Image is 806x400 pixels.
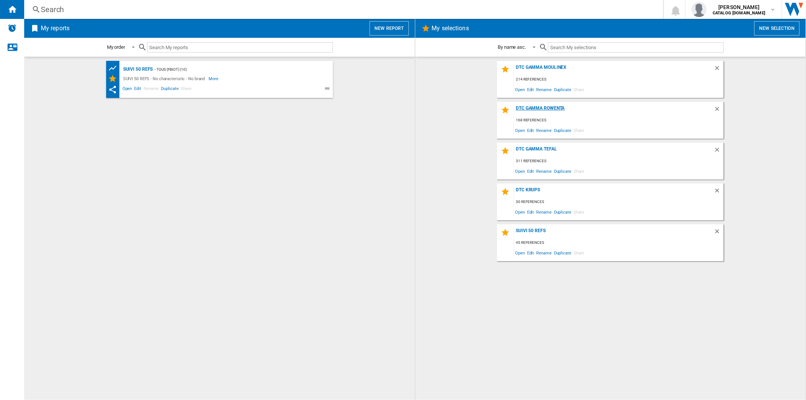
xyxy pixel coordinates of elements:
span: Open [514,125,526,135]
div: My order [107,44,125,50]
span: Share [572,125,586,135]
img: alerts-logo.svg [8,23,17,33]
div: Delete [714,105,724,116]
h2: My reports [39,21,71,36]
span: Open [514,248,526,258]
span: Share [572,166,586,176]
span: Share [572,248,586,258]
span: Open [121,85,133,94]
div: My Selections [108,74,121,83]
span: Duplicate [553,84,572,95]
span: Rename [535,84,552,95]
div: Delete [714,187,724,197]
ng-md-icon: This report has been shared with you [108,85,117,94]
b: CATALOG [DOMAIN_NAME] [713,11,765,16]
span: Duplicate [553,125,572,135]
div: 311 references [514,157,724,166]
div: DTC GAMMA MOULINEX [514,65,714,75]
div: SUIVI 50 REFS [514,228,714,238]
span: Duplicate [553,166,572,176]
div: 30 references [514,197,724,207]
h2: My selections [430,21,470,36]
span: Rename [535,248,552,258]
div: Product prices grid [108,64,121,73]
span: Rename [535,166,552,176]
span: Rename [535,207,552,217]
span: Share [572,207,586,217]
span: Edit [133,85,142,94]
span: Share [179,85,193,94]
div: 168 references [514,116,724,125]
div: DTC GAMMA TEFAL [514,146,714,157]
span: More [209,74,220,83]
input: Search My selections [548,42,724,53]
div: 214 references [514,75,724,84]
span: Duplicate [553,248,572,258]
span: Edit [526,248,535,258]
div: Delete [714,146,724,157]
div: 45 references [514,238,724,248]
div: SUIVI 50 REFS [121,65,153,74]
span: Rename [535,125,552,135]
button: New selection [754,21,800,36]
input: Search My reports [147,42,333,53]
span: Duplicate [553,207,572,217]
div: Delete [714,228,724,238]
span: Rename [142,85,160,94]
div: Delete [714,65,724,75]
span: [PERSON_NAME] [713,3,765,11]
span: Open [514,207,526,217]
span: Edit [526,166,535,176]
div: SUIVI 50 REFS - No characteristic - No brand [121,74,209,83]
span: Duplicate [160,85,179,94]
button: New report [370,21,408,36]
div: Search [41,4,644,15]
span: Open [514,84,526,95]
span: Edit [526,207,535,217]
div: - TOUS (fbiot) (10) [153,65,317,74]
span: Edit [526,84,535,95]
img: profile.jpg [692,2,707,17]
div: DTC Gamma Rowenta [514,105,714,116]
span: Open [514,166,526,176]
span: Share [572,84,586,95]
div: By name asc. [498,44,526,50]
span: Edit [526,125,535,135]
div: DTC KRUPS [514,187,714,197]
